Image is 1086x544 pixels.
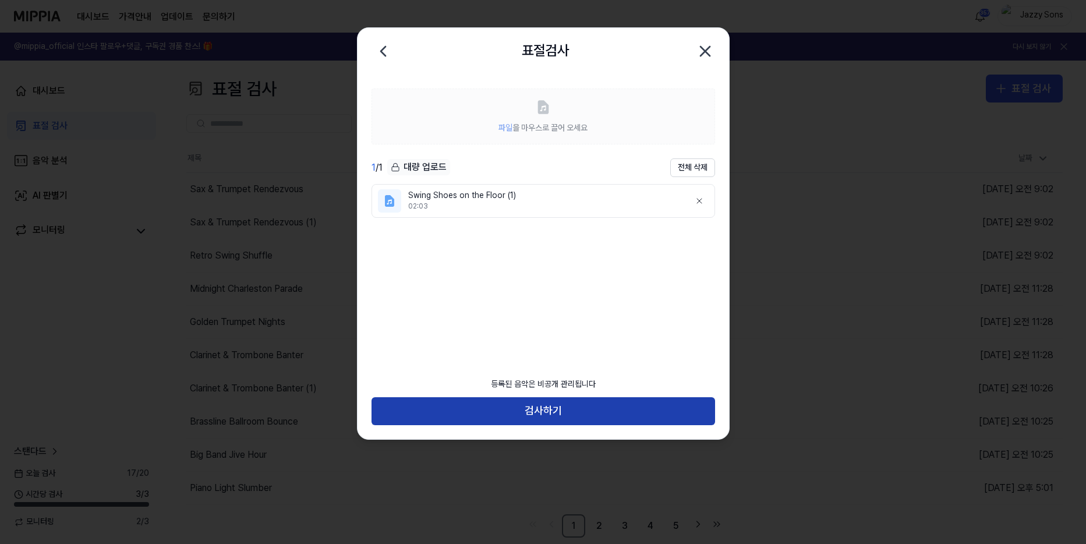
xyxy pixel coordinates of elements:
button: 검사하기 [372,397,715,425]
h2: 표절검사 [522,40,569,62]
div: / 1 [372,161,383,175]
div: 02:03 [408,202,681,211]
div: 대량 업로드 [387,159,450,175]
span: 파일 [498,123,512,132]
span: 1 [372,162,376,173]
div: 등록된 음악은 비공개 관리됩니다 [484,372,603,397]
div: Swing Shoes on the Floor (1) [408,190,681,202]
button: 전체 삭제 [670,158,715,177]
span: 을 마우스로 끌어 오세요 [498,123,588,132]
button: 대량 업로드 [387,159,450,176]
